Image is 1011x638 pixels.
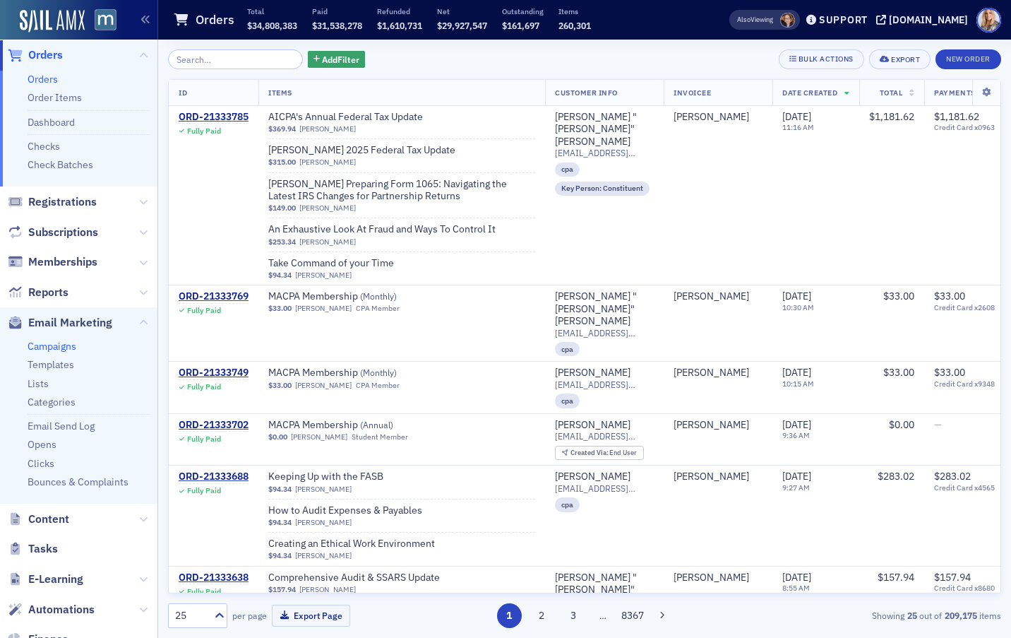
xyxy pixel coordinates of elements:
button: 8367 [621,603,645,628]
a: Dashboard [28,116,75,129]
button: [DOMAIN_NAME] [876,15,973,25]
div: ORD-21333688 [179,471,249,483]
a: Comprehensive Audit & SSARS Update [268,572,446,584]
time: 10:15 AM [782,379,814,389]
div: [PERSON_NAME] [555,419,630,432]
span: $0.00 [889,418,914,431]
span: $33.00 [883,366,914,379]
span: Don Farmer's Preparing Form 1065: Navigating the Latest IRS Changes for Partnership Returns [268,178,535,203]
span: $1,610,731 [377,20,422,31]
time: 11:16 AM [782,122,814,132]
a: Content [8,512,69,527]
a: [PERSON_NAME] [674,572,749,584]
span: Total [880,88,903,98]
a: Check Batches [28,158,93,171]
a: [PERSON_NAME] [295,551,352,560]
span: … [593,609,613,622]
input: Search… [168,49,303,69]
span: MACPA Membership [268,290,446,303]
span: $1,181.62 [869,110,914,123]
a: [PERSON_NAME] [295,271,352,280]
span: Date Created [782,88,837,98]
div: Fully Paid [187,382,221,391]
div: Fully Paid [187,126,221,136]
span: AICPA's Annual Federal Tax Update [268,111,446,124]
div: cpa [555,342,580,356]
a: [PERSON_NAME] [299,203,356,213]
a: Orders [28,73,58,85]
label: per page [232,609,267,622]
span: Subscriptions [28,225,98,240]
span: Registrations [28,194,97,210]
div: Showing out of items [734,609,1001,622]
div: ORD-21333769 [179,290,249,303]
span: Email Marketing [28,315,112,331]
a: [PERSON_NAME] [295,381,352,390]
div: ORD-21333749 [179,367,249,379]
span: $157.94 [878,571,914,584]
div: Fully Paid [187,486,221,495]
span: $29,927,547 [437,20,487,31]
span: $94.34 [268,551,292,560]
span: Reports [28,285,68,300]
span: MACPA Membership [268,419,446,432]
span: Viewing [737,15,773,25]
span: [EMAIL_ADDRESS][DOMAIN_NAME] [555,328,654,338]
button: 2 [529,603,554,628]
span: Orders [28,47,63,63]
span: $94.34 [268,485,292,494]
span: $283.02 [934,470,971,483]
a: Clicks [28,457,54,470]
span: [DATE] [782,290,811,302]
a: Checks [28,140,60,153]
a: [PERSON_NAME] Preparing Form 1065: Navigating the Latest IRS Changes for Partnership Returns [268,178,535,203]
a: [PERSON_NAME] [555,471,630,483]
div: [PERSON_NAME] "[PERSON_NAME]" [PERSON_NAME] [555,290,654,328]
time: 9:36 AM [782,430,810,440]
span: [DATE] [782,571,811,584]
span: An Exhaustive Look At Fraud and Ways To Control It [268,223,496,236]
span: Anne Kuh [674,367,762,379]
button: Bulk Actions [779,49,864,69]
a: [PERSON_NAME] [674,111,749,124]
button: 1 [497,603,522,628]
a: Categories [28,396,76,408]
a: [PERSON_NAME] [295,304,352,313]
span: Tasks [28,541,58,557]
a: ORD-21333638 [179,572,249,584]
span: [EMAIL_ADDRESS][DOMAIN_NAME] [555,431,654,442]
span: ( Monthly ) [360,367,397,378]
span: Automations [28,602,95,618]
span: $33.00 [268,304,292,313]
a: Templates [28,358,74,371]
div: Support [819,13,868,26]
span: Memberships [28,254,97,270]
div: [DOMAIN_NAME] [889,13,968,26]
time: 10:30 AM [782,302,814,312]
span: $283.02 [878,470,914,483]
span: 260,301 [558,20,591,31]
a: [PERSON_NAME] [299,124,356,134]
a: [PERSON_NAME] [674,290,749,303]
a: ORD-21333702 [179,419,249,432]
a: [PERSON_NAME] [674,419,749,432]
a: [PERSON_NAME] [674,471,749,483]
h1: Orders [196,11,234,28]
div: Also [737,15,750,24]
a: Take Command of your Time [268,257,446,270]
img: SailAMX [20,10,85,33]
div: CPA Member [356,381,400,390]
a: Subscriptions [8,225,98,240]
p: Items [558,6,591,16]
button: Export [869,49,931,69]
button: AddFilter [308,51,366,69]
span: Credit Card x8680 [934,584,1005,593]
span: [DATE] [782,470,811,483]
span: Customer Info [555,88,618,98]
span: $157.94 [934,571,971,584]
span: — [934,418,942,431]
span: $94.34 [268,518,292,527]
a: [PERSON_NAME] [295,518,352,527]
